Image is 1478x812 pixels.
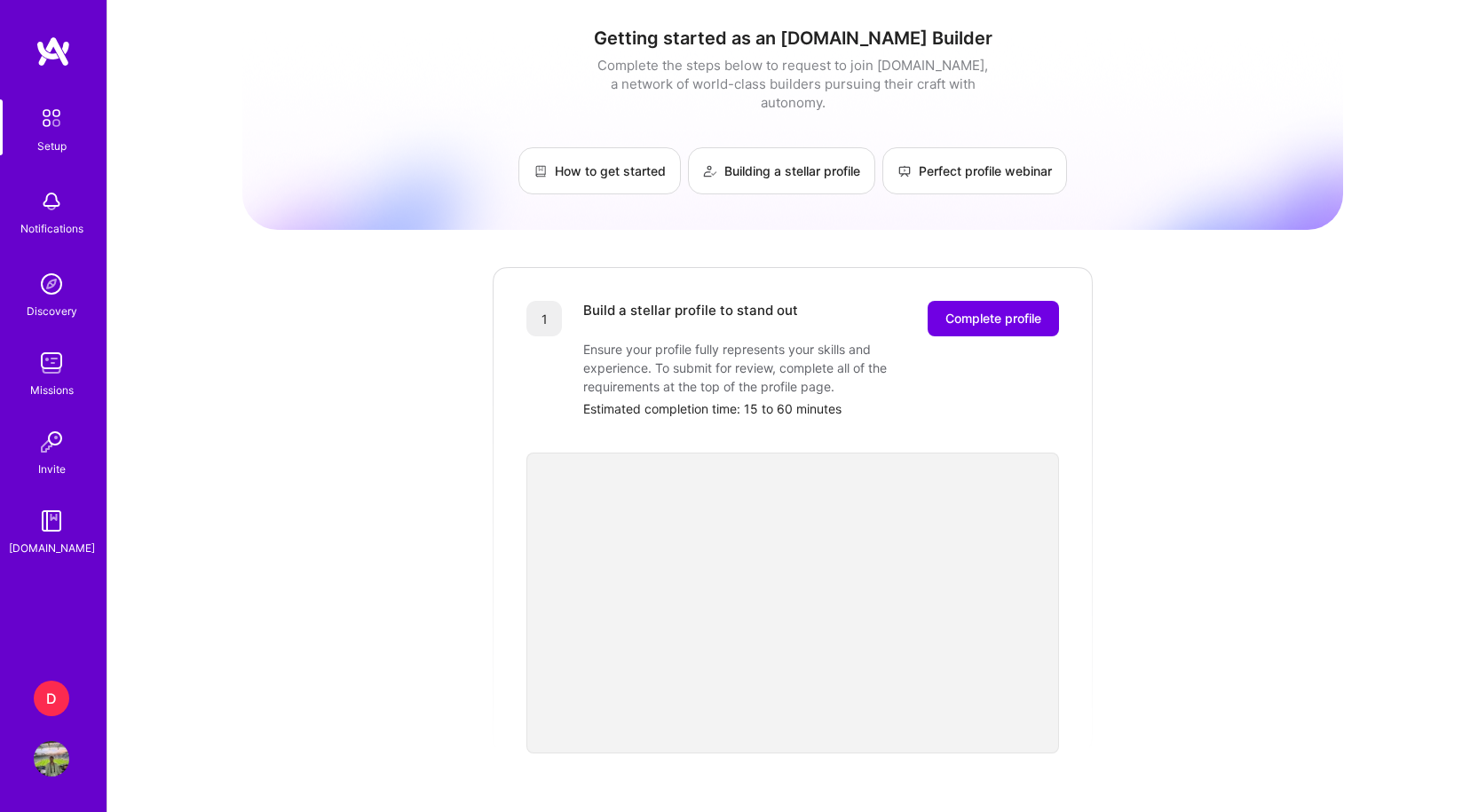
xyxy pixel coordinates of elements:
h1: Getting started as an [DOMAIN_NAME] Builder [242,28,1343,49]
img: Perfect profile webinar [897,164,912,178]
span: Complete profile [945,310,1041,327]
div: Ensure your profile fully represents your skills and experience. To submit for review, complete a... [583,340,938,396]
img: discovery [34,266,69,302]
div: Missions [30,381,74,399]
img: Invite [34,424,69,460]
img: Building a stellar profile [703,164,717,178]
img: How to get started [534,164,548,178]
iframe: video [526,453,1059,753]
button: Complete profile [928,301,1059,336]
div: Setup [37,137,67,155]
img: User Avatar [34,741,69,777]
a: D [29,681,74,716]
div: [DOMAIN_NAME] [9,539,95,557]
img: guide book [34,503,69,539]
img: setup [33,99,70,137]
div: Invite [38,460,66,478]
img: bell [34,184,69,219]
div: Estimated completion time: 15 to 60 minutes [583,399,1059,418]
div: Complete the steps below to request to join [DOMAIN_NAME], a network of world-class builders purs... [593,56,992,112]
div: 1 [526,301,562,336]
a: Building a stellar profile [688,147,875,194]
img: logo [36,35,71,67]
div: D [34,681,69,716]
img: teamwork [34,345,69,381]
a: User Avatar [29,741,74,777]
a: How to get started [518,147,681,194]
div: Build a stellar profile to stand out [583,301,798,336]
div: Notifications [20,219,83,238]
div: Discovery [27,302,77,320]
a: Perfect profile webinar [882,147,1067,194]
